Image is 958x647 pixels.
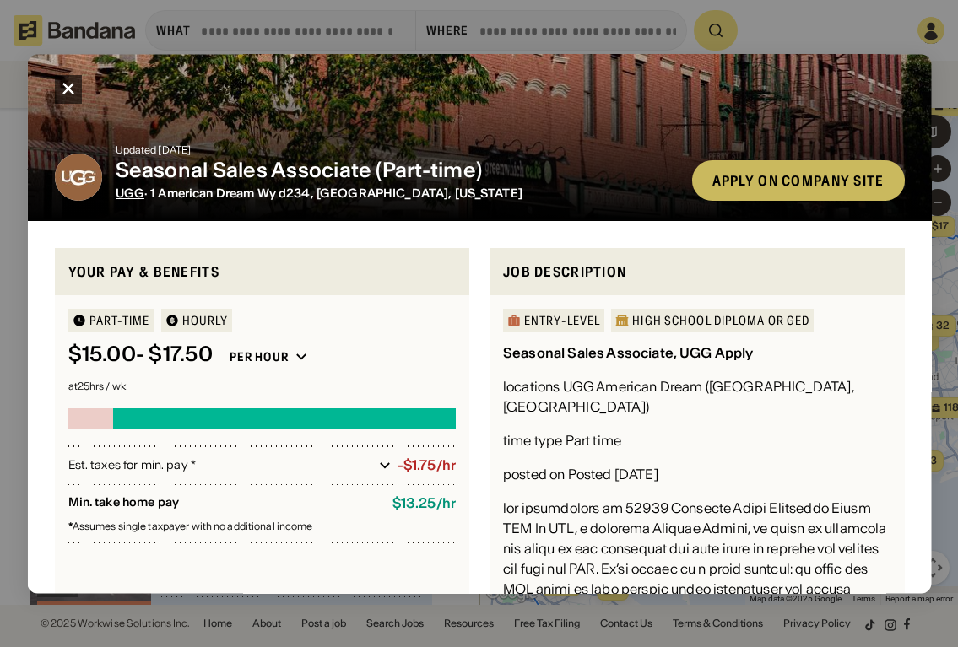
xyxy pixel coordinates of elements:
[54,154,101,201] img: UGG logo
[714,345,753,362] a: Apply
[503,261,891,283] div: Job Description
[115,186,678,201] div: · 1 American Dream Wy d234, [GEOGRAPHIC_DATA], [US_STATE]
[115,145,678,155] div: Updated [DATE]
[712,174,884,187] div: Apply on company site
[68,382,456,392] div: at 25 hrs / wk
[115,186,143,201] span: UGG
[89,315,149,327] div: Part-time
[503,345,712,362] div: Seasonal Sales Associate, UGG
[503,377,891,418] div: locations UGG American Dream ([GEOGRAPHIC_DATA], [GEOGRAPHIC_DATA])
[524,315,600,327] div: Entry-Level
[392,496,455,512] div: $ 13.25 / hr
[68,496,378,512] div: Min. take home pay
[229,350,288,365] div: Per hour
[397,458,455,474] div: -$1.75/hr
[68,522,456,532] div: Assumes single taxpayer with no additional income
[68,343,212,368] div: $ 15.00 - $17.50
[68,457,371,474] div: Est. taxes for min. pay *
[632,315,809,327] div: High School Diploma or GED
[115,159,678,183] div: Seasonal Sales Associate (Part-time)
[503,431,621,451] div: time type Part time
[503,465,658,485] div: posted on Posted [DATE]
[181,315,228,327] div: HOURLY
[68,261,456,283] div: Your pay & benefits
